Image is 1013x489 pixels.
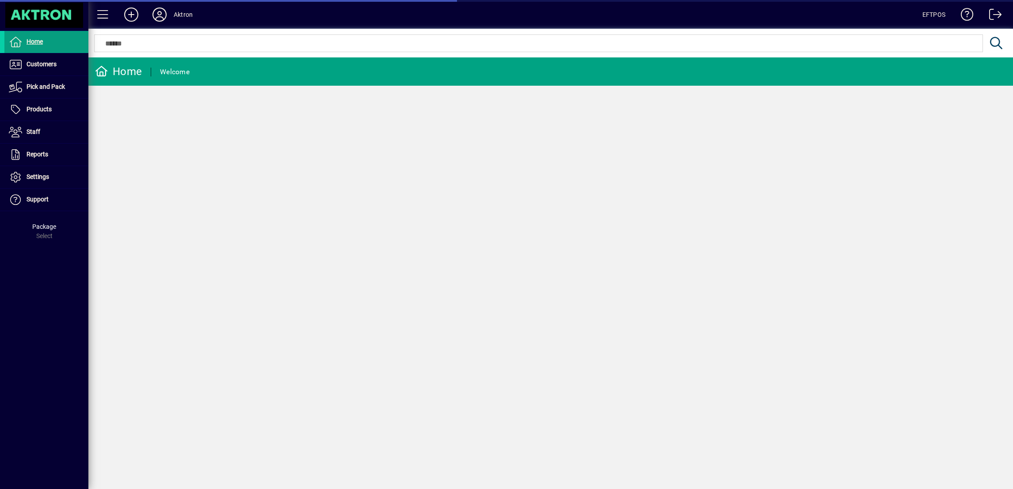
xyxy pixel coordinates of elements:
[4,189,88,211] a: Support
[32,223,56,230] span: Package
[27,196,49,203] span: Support
[4,76,88,98] a: Pick and Pack
[983,2,1002,30] a: Logout
[4,99,88,121] a: Products
[160,65,190,79] div: Welcome
[145,7,174,23] button: Profile
[4,53,88,76] a: Customers
[27,173,49,180] span: Settings
[4,121,88,143] a: Staff
[954,2,974,30] a: Knowledge Base
[4,144,88,166] a: Reports
[27,61,57,68] span: Customers
[27,83,65,90] span: Pick and Pack
[27,106,52,113] span: Products
[174,8,193,22] div: Aktron
[27,128,40,135] span: Staff
[95,64,142,79] div: Home
[117,7,145,23] button: Add
[922,8,945,22] div: EFTPOS
[4,166,88,188] a: Settings
[27,38,43,45] span: Home
[27,151,48,158] span: Reports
